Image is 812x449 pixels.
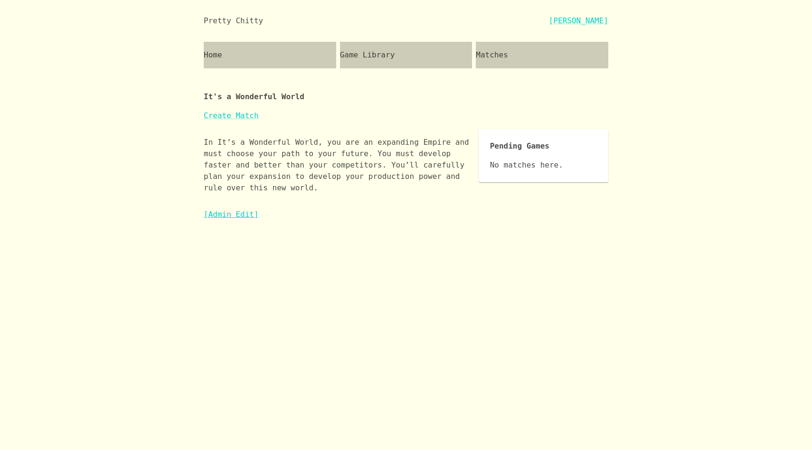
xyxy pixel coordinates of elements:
[476,42,608,68] a: Matches
[204,137,471,194] p: In It’s a Wonderful World, you are an expanding Empire and must choose your path to your future. ...
[490,159,597,171] p: No matches here.
[549,15,608,27] a: [PERSON_NAME]
[204,76,608,110] p: It's a Wonderful World
[204,210,259,219] a: [Admin Edit]
[340,42,472,68] a: Game Library
[204,15,263,27] div: Pretty Chitty
[204,111,259,120] a: Create Match
[490,140,597,152] p: Pending Games
[204,42,336,68] a: Home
